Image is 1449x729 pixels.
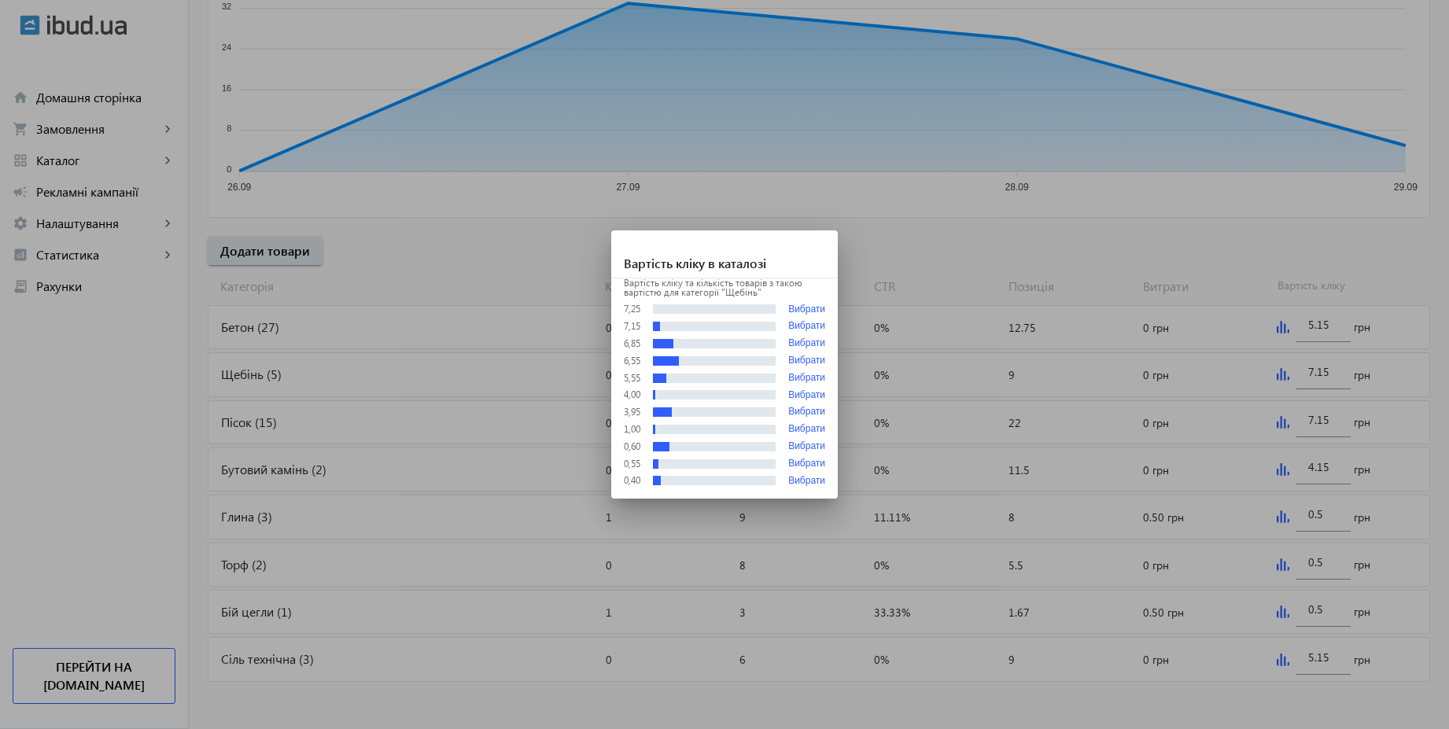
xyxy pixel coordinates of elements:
[788,304,825,315] button: Вибрати
[788,321,825,332] button: Вибрати
[788,441,825,452] button: Вибрати
[788,458,825,469] button: Вибрати
[624,476,640,485] div: 0,40
[624,356,640,366] div: 6,55
[788,390,825,401] button: Вибрати
[624,339,640,348] div: 6,85
[624,442,640,451] div: 0,60
[624,374,640,383] div: 5,55
[788,476,825,487] button: Вибрати
[624,390,640,399] div: 4,00
[624,304,640,314] div: 7,25
[788,355,825,366] button: Вибрати
[788,424,825,435] button: Вибрати
[624,322,640,331] div: 7,15
[624,278,825,297] p: Вартість кліку та кількість товарів з такою вартістю для категорії "Щебінь"
[788,373,825,384] button: Вибрати
[624,407,640,417] div: 3,95
[788,407,825,418] button: Вибрати
[624,459,640,469] div: 0,55
[624,425,640,434] div: 1,00
[788,338,825,349] button: Вибрати
[611,230,838,278] h1: Вартість кліку в каталозі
